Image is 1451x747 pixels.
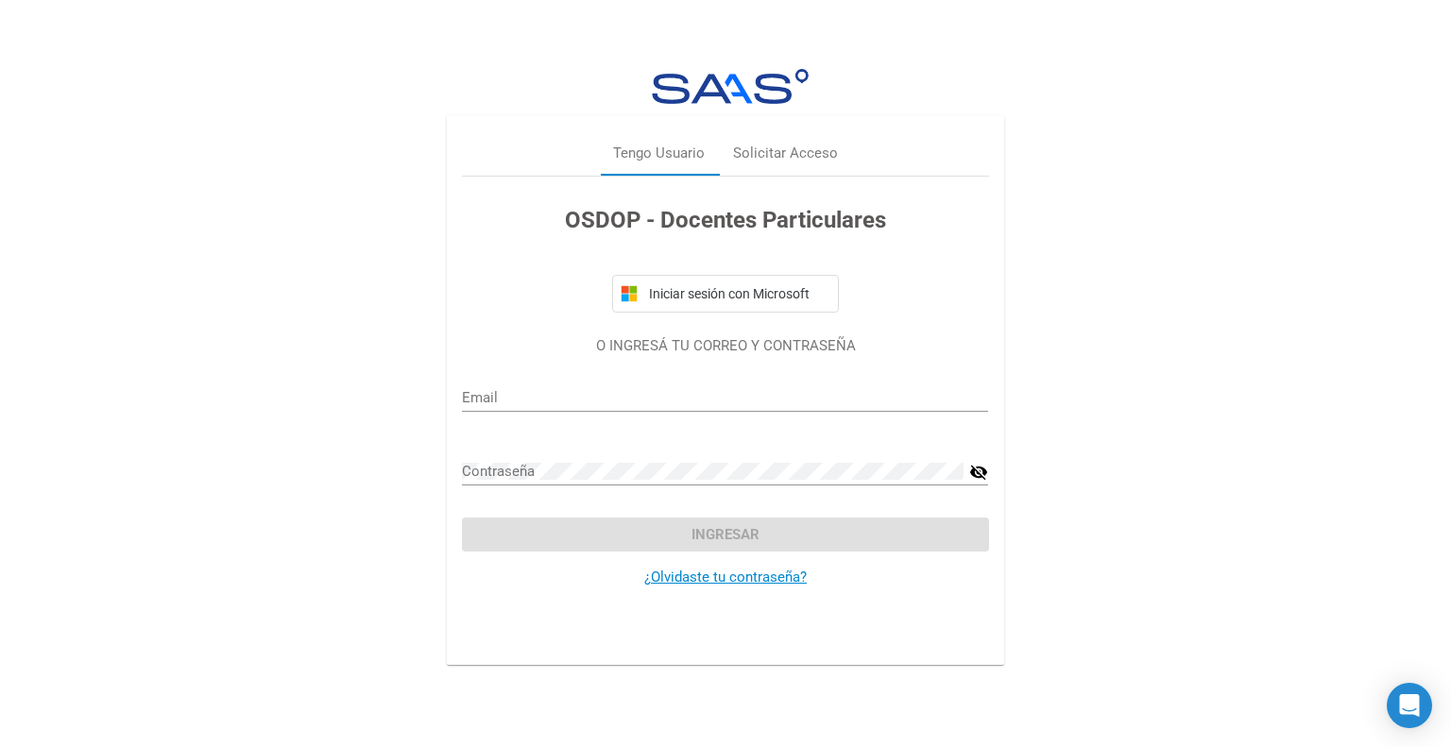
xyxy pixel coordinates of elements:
span: Iniciar sesión con Microsoft [645,286,830,301]
button: Iniciar sesión con Microsoft [612,275,839,313]
mat-icon: visibility_off [969,461,988,484]
a: ¿Olvidaste tu contraseña? [644,569,807,586]
div: Solicitar Acceso [733,143,838,164]
div: Tengo Usuario [613,143,705,164]
p: O INGRESÁ TU CORREO Y CONTRASEÑA [462,335,988,357]
span: Ingresar [691,526,760,543]
div: Open Intercom Messenger [1387,683,1432,728]
h3: OSDOP - Docentes Particulares [462,203,988,237]
button: Ingresar [462,518,988,552]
